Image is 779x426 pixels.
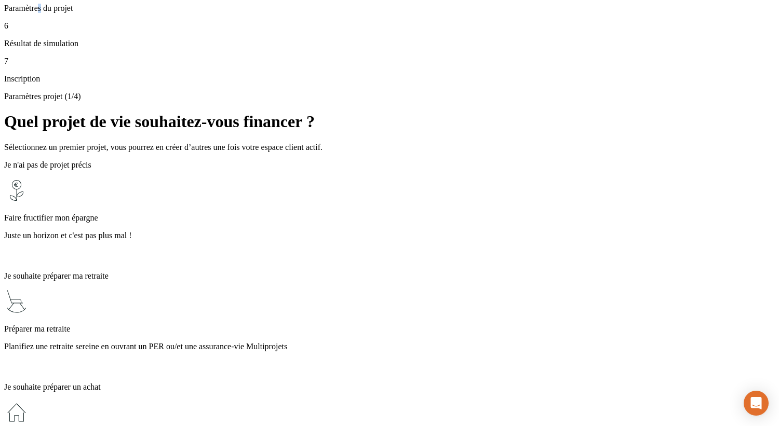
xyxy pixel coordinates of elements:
p: Je souhaite préparer ma retraite [4,271,775,281]
p: Planifiez une retraite sereine en ouvrant un PER ou/et une assurance-vie Multiprojets [4,342,775,351]
p: Faire fructifier mon épargne [4,213,775,223]
p: Paramètres projet (1/4) [4,92,775,101]
p: 6 [4,21,775,31]
h1: Quel projet de vie souhaitez-vous financer ? [4,112,775,131]
p: Juste un horizon et c'est pas plus mal ! [4,231,775,240]
p: Préparer ma retraite [4,324,775,334]
p: Je n'ai pas de projet précis [4,160,775,170]
p: Je souhaite préparer un achat [4,382,775,392]
p: Résultat de simulation [4,39,775,48]
span: Sélectionnez un premier projet, vous pourrez en créer d’autres une fois votre espace client actif. [4,143,323,152]
div: Open Intercom Messenger [744,391,769,416]
p: Inscription [4,74,775,84]
p: Paramètres du projet [4,4,775,13]
p: 7 [4,57,775,66]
